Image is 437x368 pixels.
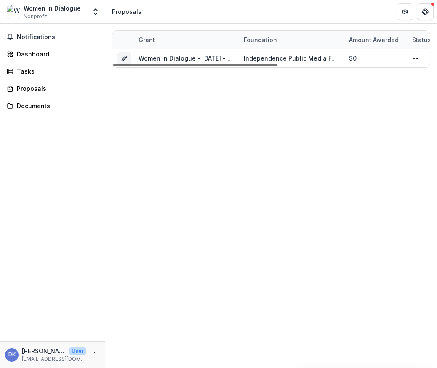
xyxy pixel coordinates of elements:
[17,67,95,76] div: Tasks
[17,101,95,110] div: Documents
[109,5,145,18] nav: breadcrumb
[407,35,436,44] div: Status
[24,4,81,13] div: Women in Dialogue
[344,31,407,49] div: Amount awarded
[90,350,100,360] button: More
[69,347,86,355] p: User
[349,54,357,63] div: $0
[239,35,282,44] div: Foundation
[22,347,66,355] p: [PERSON_NAME]
[17,50,95,58] div: Dashboard
[3,64,101,78] a: Tasks
[397,3,413,20] button: Partners
[112,7,141,16] div: Proposals
[133,31,239,49] div: Grant
[8,352,16,357] div: Dean Kendall
[344,35,404,44] div: Amount awarded
[3,47,101,61] a: Dashboard
[90,3,101,20] button: Open entity switcher
[3,82,101,95] a: Proposals
[17,34,98,41] span: Notifications
[239,31,344,49] div: Foundation
[117,52,131,65] button: Grant 735f4dec-d01e-4025-a499-d2e17f6c9119
[22,355,86,363] p: [EMAIL_ADDRESS][DOMAIN_NAME]
[417,3,434,20] button: Get Help
[3,30,101,44] button: Notifications
[133,35,160,44] div: Grant
[17,84,95,93] div: Proposals
[3,99,101,113] a: Documents
[139,55,337,62] a: Women in Dialogue - [DATE] - [DATE] Community Voices Application
[412,54,418,63] div: --
[244,54,339,63] p: Independence Public Media Foundation
[24,13,47,20] span: Nonprofit
[7,5,20,19] img: Women in Dialogue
